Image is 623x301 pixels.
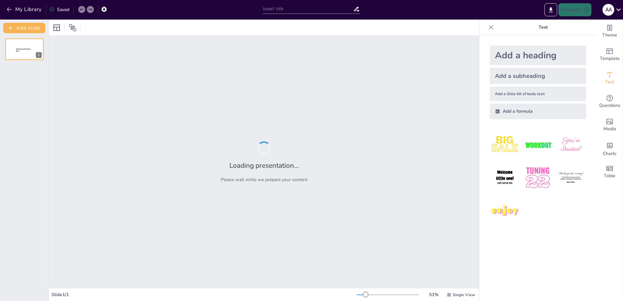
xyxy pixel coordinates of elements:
[523,163,553,193] img: 5.jpeg
[597,90,623,113] div: Get real-time input from your audience
[16,48,31,52] span: Sendsteps presentation editor
[603,125,616,133] span: Media
[597,160,623,184] div: Add a table
[263,4,354,14] input: Insert title
[602,32,617,39] span: Theme
[490,104,586,119] div: Add a formula
[602,3,614,16] button: a a
[5,4,44,15] button: My Library
[490,130,520,160] img: 1.jpeg
[599,102,620,109] span: Questions
[597,66,623,90] div: Add text boxes
[490,68,586,84] div: Add a subheading
[597,113,623,137] div: Add images, graphics, shapes or video
[597,20,623,43] div: Change the overall theme
[496,20,590,35] p: Text
[221,177,308,183] p: Please wait while we prepare your content
[36,52,42,58] div: 1
[229,161,299,170] h2: Loading presentation...
[490,46,586,65] div: Add a heading
[523,130,553,160] img: 2.jpeg
[5,38,44,60] div: 1
[603,150,616,157] span: Charts
[556,163,586,193] img: 6.jpeg
[600,55,620,62] span: Template
[602,4,614,16] div: a a
[605,79,614,86] span: Text
[597,137,623,160] div: Add charts and graphs
[69,24,77,32] span: Position
[490,87,586,101] div: Add a little bit of body text
[544,3,557,16] button: Export to PowerPoint
[51,292,357,298] div: Slide 1 / 1
[426,292,442,298] div: 51 %
[597,43,623,66] div: Add ready made slides
[51,22,62,33] div: Layout
[604,172,616,179] span: Table
[556,130,586,160] img: 3.jpeg
[490,163,520,193] img: 4.jpeg
[490,196,520,226] img: 7.jpeg
[558,3,591,16] button: Present
[3,23,45,33] button: Add slide
[49,7,69,13] div: Saved
[453,292,475,297] span: Single View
